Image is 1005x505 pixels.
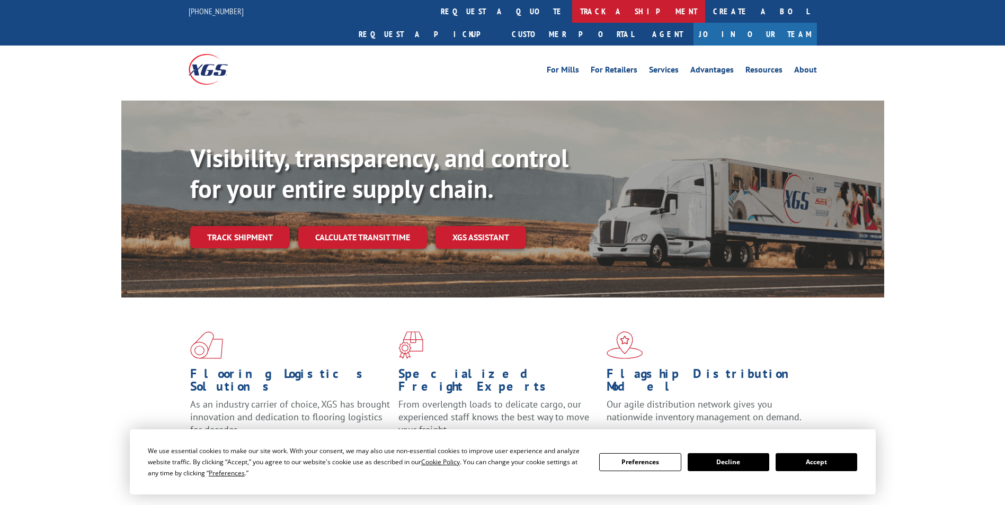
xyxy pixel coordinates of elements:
h1: Specialized Freight Experts [398,367,599,398]
div: Cookie Consent Prompt [130,429,876,494]
span: Our agile distribution network gives you nationwide inventory management on demand. [607,398,802,423]
a: For Mills [547,66,579,77]
h1: Flooring Logistics Solutions [190,367,390,398]
h1: Flagship Distribution Model [607,367,807,398]
button: Decline [688,453,769,471]
a: Request a pickup [351,23,504,46]
img: xgs-icon-flagship-distribution-model-red [607,331,643,359]
span: Preferences [209,468,245,477]
button: Preferences [599,453,681,471]
a: For Retailers [591,66,637,77]
img: xgs-icon-total-supply-chain-intelligence-red [190,331,223,359]
a: XGS ASSISTANT [435,226,526,249]
img: xgs-icon-focused-on-flooring-red [398,331,423,359]
a: Agent [642,23,693,46]
button: Accept [776,453,857,471]
a: Services [649,66,679,77]
b: Visibility, transparency, and control for your entire supply chain. [190,141,568,205]
a: [PHONE_NUMBER] [189,6,244,16]
div: We use essential cookies to make our site work. With your consent, we may also use non-essential ... [148,445,586,479]
span: Cookie Policy [421,457,460,466]
a: Track shipment [190,226,290,248]
a: Calculate transit time [298,226,427,249]
a: About [794,66,817,77]
a: Join Our Team [693,23,817,46]
a: Advantages [690,66,734,77]
p: From overlength loads to delicate cargo, our experienced staff knows the best way to move your fr... [398,398,599,445]
span: As an industry carrier of choice, XGS has brought innovation and dedication to flooring logistics... [190,398,390,436]
a: Resources [745,66,782,77]
a: Customer Portal [504,23,642,46]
